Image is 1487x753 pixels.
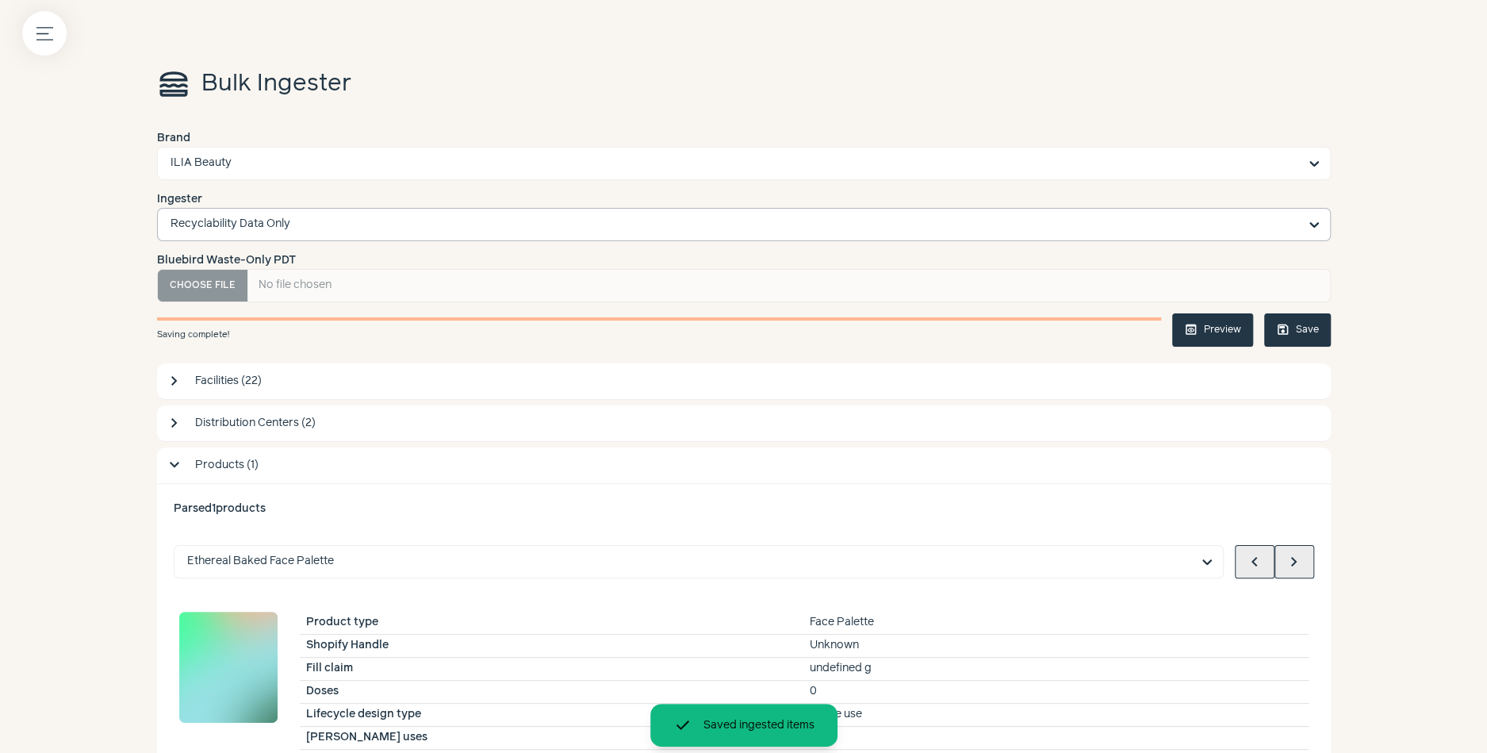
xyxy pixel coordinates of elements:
[179,612,278,723] img: Ethereal Baked Face Palette
[1172,313,1253,347] button: preview Preview
[703,717,814,734] span: Saved ingested items
[165,413,184,432] span: chevron_right
[157,133,190,144] span: Brand
[300,634,804,657] td: Shopify Handle
[300,612,804,635] td: Product type
[1184,323,1198,337] span: preview
[300,680,804,703] td: Doses
[157,194,202,205] span: Ingester
[171,209,1298,240] input: Ingester
[300,726,804,749] td: [PERSON_NAME] uses
[171,148,1298,179] input: Brand
[157,67,190,101] span: lunch_dining
[195,457,1322,474] span: Products (1)
[804,726,1309,749] td: 1 use
[804,680,1309,703] td: 0
[195,415,1322,432] span: Distribution Centers (2)
[174,501,1314,517] span: Parsed 1 products
[157,363,1331,399] button: chevron_right Facilities (22)
[165,455,184,474] span: chevron_right
[673,716,692,735] span: done
[157,255,296,266] span: Bluebird Waste-Only PDT
[157,405,1331,441] button: chevron_right Distribution Centers (2)
[804,634,1309,657] td: Unknown
[300,657,804,680] td: Fill claim
[1276,323,1290,337] span: save
[804,612,1309,635] td: Face Palette
[165,371,184,390] span: chevron_right
[195,373,1322,390] span: Facilities (22)
[1264,313,1331,347] button: save Save
[300,703,804,726] td: Lifecycle design type
[157,448,1331,484] button: chevron_right Products (1)
[804,703,1309,726] td: Single use
[201,67,351,102] h1: Bulk Ingester
[157,269,1331,302] input: Bluebird Waste-Only PDT
[804,657,1309,680] td: undefined g
[157,328,1161,342] small: Saving complete!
